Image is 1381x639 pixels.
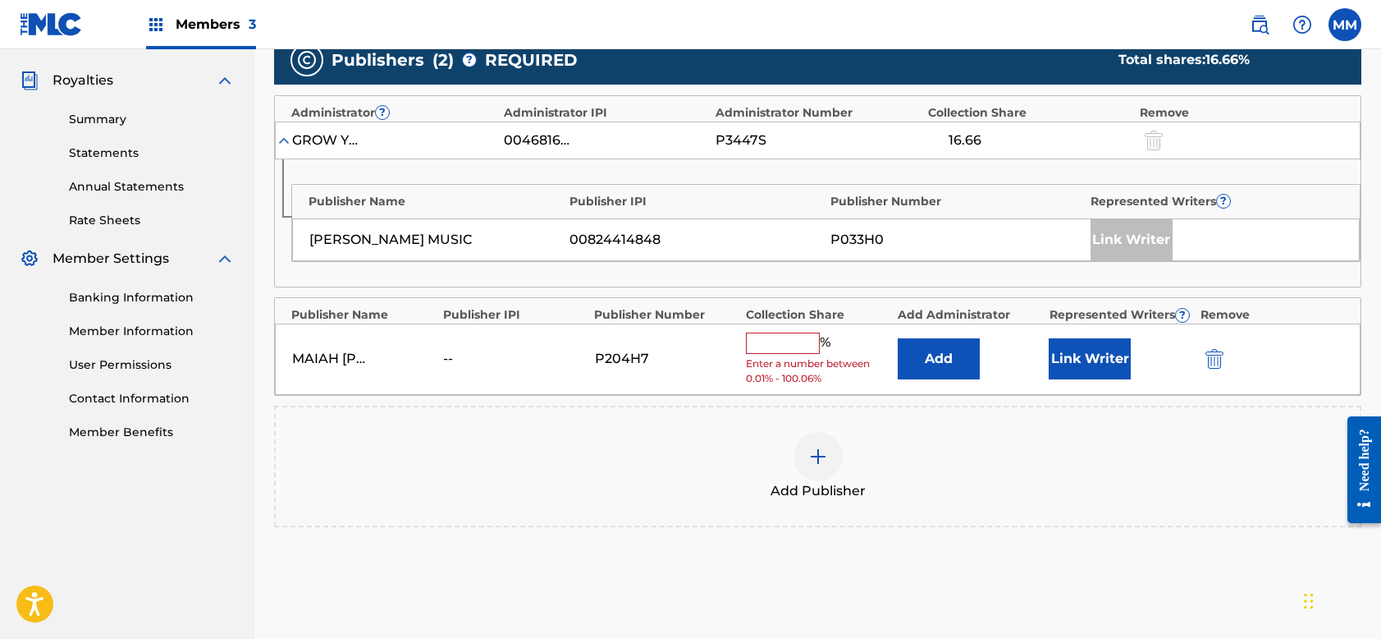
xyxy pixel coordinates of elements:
iframe: Chat Widget [1299,560,1381,639]
img: help [1292,15,1312,34]
iframe: Resource Center [1335,402,1381,538]
span: Royalties [53,71,113,90]
a: Rate Sheets [69,212,235,229]
div: Remove [1140,104,1344,122]
div: Help [1286,8,1319,41]
div: 00824414848 [569,230,821,250]
img: MLC Logo [20,12,83,36]
div: Publisher Name [309,193,561,210]
span: 3 [249,16,256,32]
span: Members [176,15,256,34]
div: Administrator [291,104,496,122]
img: search [1250,15,1269,34]
span: REQUIRED [485,48,578,72]
span: ? [1217,195,1230,208]
span: ( 2 ) [432,48,454,72]
img: expand [215,249,235,269]
img: expand [215,71,235,90]
div: Collection Share [928,104,1132,122]
a: Public Search [1243,8,1276,41]
span: Add Publisher [771,481,866,501]
div: Publisher IPI [569,193,822,210]
a: Summary [69,111,235,128]
span: % [820,333,835,354]
div: Administrator IPI [504,104,708,122]
img: Top Rightsholders [146,15,166,34]
img: add [808,447,828,467]
div: [PERSON_NAME] MUSIC [309,230,561,250]
div: Total shares: [1118,50,1328,70]
div: Collection Share [746,306,889,324]
span: Member Settings [53,249,169,269]
button: Link Writer [1049,338,1131,379]
a: Statements [69,145,235,162]
span: Publishers [332,48,424,72]
span: 16.66 % [1205,52,1250,67]
a: User Permissions [69,356,235,374]
a: Annual Statements [69,178,235,195]
span: ? [463,53,476,67]
img: publishers [297,50,317,70]
span: Enter a number between 0.01% - 100.06% [746,356,889,386]
div: Publisher IPI [443,306,587,324]
img: Royalties [20,71,39,90]
button: Add [898,338,980,379]
img: Member Settings [20,249,39,269]
div: Publisher Number [594,306,738,324]
a: Contact Information [69,390,235,407]
div: Administrator Number [716,104,920,122]
div: Publisher Name [291,306,435,324]
div: Publisher Number [830,193,1083,210]
a: Member Information [69,323,235,340]
span: ? [376,106,389,119]
img: 12a2ab48e56ec057fbd8.svg [1205,349,1223,369]
div: Drag [1304,577,1314,626]
a: Banking Information [69,289,235,306]
img: expand-cell-toggle [276,132,292,149]
div: Add Administrator [898,306,1041,324]
div: P033H0 [830,230,1082,250]
div: Represented Writers [1091,193,1343,210]
div: Represented Writers [1049,306,1193,324]
a: Member Benefits [69,424,235,441]
span: ? [1176,309,1189,322]
div: User Menu [1328,8,1361,41]
div: Remove [1200,306,1344,324]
